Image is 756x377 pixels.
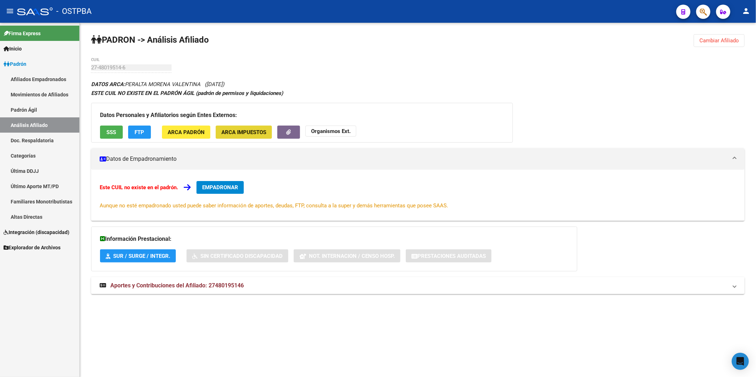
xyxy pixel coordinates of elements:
span: ([DATE]) [205,81,224,87]
button: SUR / SURGE / INTEGR. [100,249,176,262]
span: Cambiar Afiliado [699,37,739,44]
span: ARCA Padrón [168,129,205,136]
span: SUR / SURGE / INTEGR. [113,253,170,259]
h3: Datos Personales y Afiliatorios según Entes Externos: [100,110,504,120]
button: Organismos Ext. [305,126,356,137]
strong: Este CUIL no existe en el padrón. [100,184,178,191]
div: Datos de Empadronamiento [91,170,745,221]
span: - OSTPBA [56,4,91,19]
button: ARCA Padrón [162,126,210,139]
button: Sin Certificado Discapacidad [187,249,288,262]
button: Not. Internacion / Censo Hosp. [294,249,400,262]
button: Cambiar Afiliado [694,34,745,47]
span: Aportes y Contribuciones del Afiliado: 27480195146 [110,282,244,289]
span: Aunque no esté empadronado usted puede saber información de aportes, deudas, FTP, consulta a la s... [100,202,448,209]
span: Not. Internacion / Censo Hosp. [309,253,395,259]
button: EMPADRONAR [196,181,244,194]
strong: ESTE CUIL NO EXISTE EN EL PADRÓN ÁGIL (padrón de permisos y liquidaciones) [91,90,283,96]
mat-expansion-panel-header: Datos de Empadronamiento [91,148,745,170]
button: FTP [128,126,151,139]
mat-icon: menu [6,7,14,15]
span: Padrón [4,60,26,68]
h3: Información Prestacional: [100,234,568,244]
button: Prestaciones Auditadas [406,249,492,262]
span: SSS [107,129,116,136]
div: Open Intercom Messenger [732,353,749,370]
mat-panel-title: Datos de Empadronamiento [100,155,728,163]
span: Prestaciones Auditadas [418,253,486,259]
span: EMPADRONAR [202,184,238,191]
span: FTP [135,129,145,136]
span: Integración (discapacidad) [4,228,69,236]
span: ARCA Impuestos [221,129,266,136]
span: Inicio [4,45,22,53]
mat-icon: person [742,7,750,15]
strong: Organismos Ext. [311,128,351,134]
span: Explorador de Archivos [4,244,61,251]
span: Firma Express [4,30,41,37]
mat-expansion-panel-header: Aportes y Contribuciones del Afiliado: 27480195146 [91,277,745,294]
button: ARCA Impuestos [216,126,272,139]
span: Sin Certificado Discapacidad [200,253,283,259]
button: SSS [100,126,123,139]
strong: DATOS ARCA: [91,81,125,87]
strong: PADRON -> Análisis Afiliado [91,35,209,45]
span: PERALTA MORENA VALENTINA [91,81,200,87]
